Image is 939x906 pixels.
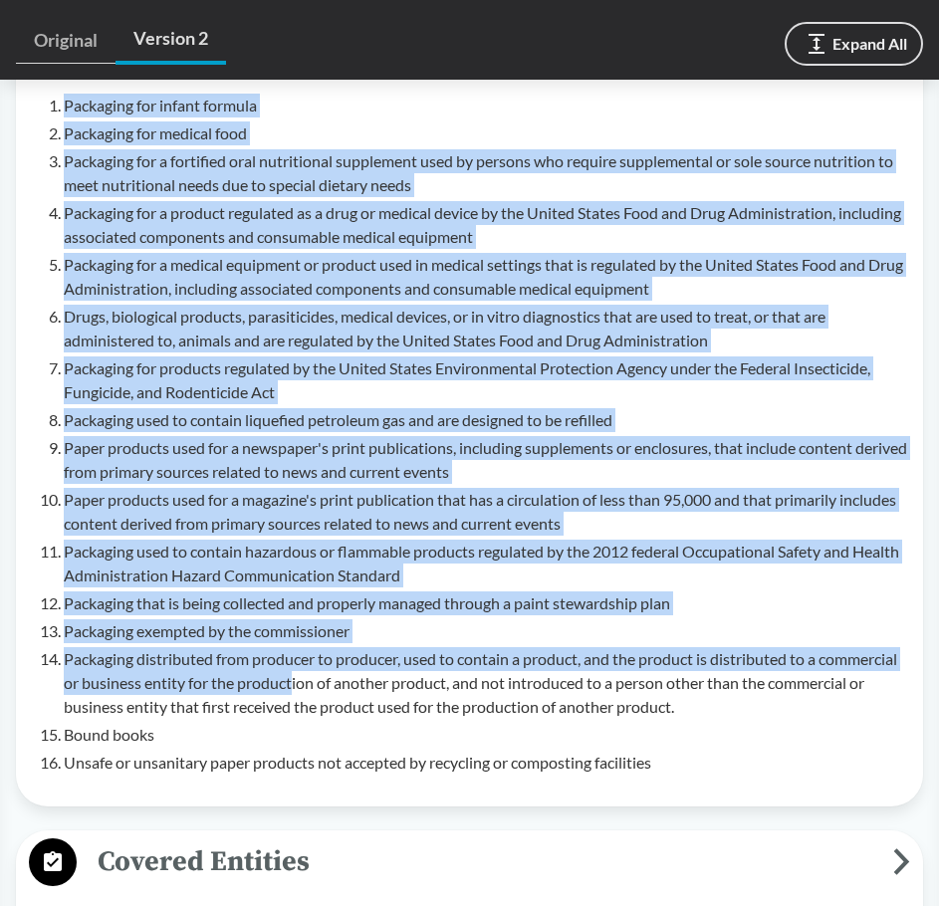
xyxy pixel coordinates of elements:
li: Packaging for infant formula [64,94,907,117]
li: Packaging for medical food [64,121,907,145]
li: Packaging exempted by the commissioner [64,619,907,643]
li: Packaging for a medical equipment or product used in medical settings that is regulated by the Un... [64,253,907,301]
li: Packaging distributed from producer to producer, used to contain a product, and the product is di... [64,647,907,719]
a: Original [16,18,116,64]
li: Bound books [64,723,907,747]
li: Packaging for a fortified oral nutritional supplement used by persons who require supplemental or... [64,149,907,197]
a: Version 2 [116,16,226,65]
li: Unsafe or unsanitary paper products not accepted by recycling or composting facilities [64,751,907,775]
li: Packaging used to contain liquefied petroleum gas and are designed to be refilled [64,408,907,432]
li: Paper products used for a magazine's print publication that has a circulation of less than 95,000... [64,488,907,536]
li: Packaging for a product regulated as a drug or medical device by the United States Food and Drug ... [64,201,907,249]
li: Paper products used for a newspaper's print publications, including supplements or enclosures, th... [64,436,907,484]
li: Packaging for products regulated by the United States Environmental Protection Agency under the F... [64,356,907,404]
button: Covered Entities [23,837,916,888]
li: Packaging used to contain hazardous or flammable products regulated by the 2012 federal Occupatio... [64,540,907,587]
li: Drugs, biological products, parasiticides, medical devices, or in vitro diagnostics that are used... [64,305,907,352]
span: Covered Entities [77,839,893,884]
li: Packaging that is being collected and properly managed through a paint stewardship plan [64,591,907,615]
button: Expand All [785,22,923,66]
